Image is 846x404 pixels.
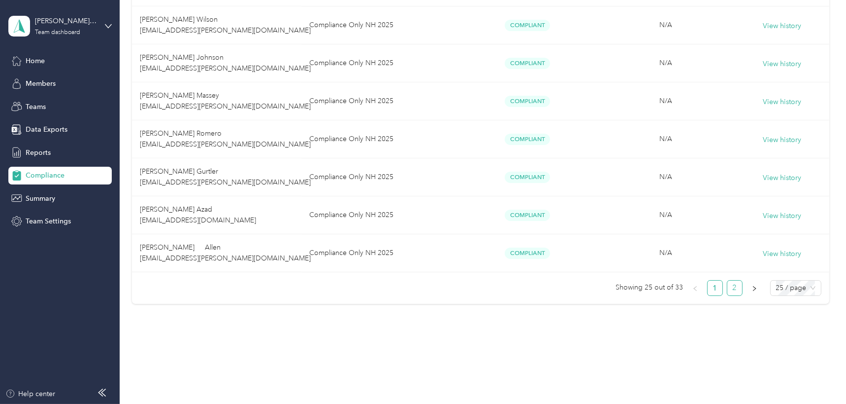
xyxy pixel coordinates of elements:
[751,286,757,292] span: right
[301,120,458,158] td: Compliance Only NH 2025
[747,280,762,296] button: right
[763,59,801,70] button: View history
[763,97,801,108] button: View history
[505,248,550,259] span: Compliant
[727,280,743,296] li: 2
[708,281,722,295] a: 1
[763,211,801,221] button: View history
[140,243,311,262] span: [PERSON_NAME] Allen [EMAIL_ADDRESS][PERSON_NAME][DOMAIN_NAME]
[26,147,51,158] span: Reports
[707,280,723,296] li: 1
[659,173,672,181] span: N/A
[26,78,56,89] span: Members
[301,82,458,120] td: Compliance Only NH 2025
[505,20,550,31] span: Compliant
[505,96,550,107] span: Compliant
[301,44,458,82] td: Compliance Only NH 2025
[140,167,311,186] span: [PERSON_NAME] Gurtler [EMAIL_ADDRESS][PERSON_NAME][DOMAIN_NAME]
[505,58,550,69] span: Compliant
[301,6,458,44] td: Compliance Only NH 2025
[26,216,71,226] span: Team Settings
[763,249,801,259] button: View history
[659,249,672,257] span: N/A
[776,281,815,295] span: 25 / page
[140,205,256,224] span: [PERSON_NAME] Azad [EMAIL_ADDRESS][DOMAIN_NAME]
[687,280,703,296] button: left
[140,15,311,35] span: [PERSON_NAME] Wilson [EMAIL_ADDRESS][PERSON_NAME][DOMAIN_NAME]
[659,21,672,29] span: N/A
[505,172,550,183] span: Compliant
[770,280,821,296] div: Page Size
[692,286,698,292] span: left
[26,124,67,135] span: Data Exports
[763,173,801,184] button: View history
[763,135,801,146] button: View history
[140,53,311,73] span: [PERSON_NAME] Johnson [EMAIL_ADDRESS][PERSON_NAME][DOMAIN_NAME]
[659,97,672,105] span: N/A
[26,56,45,66] span: Home
[140,91,311,110] span: [PERSON_NAME] Massey [EMAIL_ADDRESS][PERSON_NAME][DOMAIN_NAME]
[659,211,672,219] span: N/A
[505,210,550,221] span: Compliant
[301,158,458,196] td: Compliance Only NH 2025
[659,135,672,143] span: N/A
[301,234,458,272] td: Compliance Only NH 2025
[687,280,703,296] li: Previous Page
[35,30,80,36] div: Team dashboard
[26,193,55,204] span: Summary
[5,389,56,399] button: Help center
[35,16,97,26] div: [PERSON_NAME][EMAIL_ADDRESS][PERSON_NAME][DOMAIN_NAME]
[26,102,46,112] span: Teams
[505,134,550,145] span: Compliant
[791,349,846,404] iframe: Everlance-gr Chat Button Frame
[140,129,311,148] span: [PERSON_NAME] Romero [EMAIL_ADDRESS][PERSON_NAME][DOMAIN_NAME]
[301,196,458,234] td: Compliance Only NH 2025
[763,21,801,32] button: View history
[727,281,742,295] a: 2
[26,170,65,181] span: Compliance
[747,280,762,296] li: Next Page
[659,59,672,67] span: N/A
[616,280,683,295] span: Showing 25 out of 33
